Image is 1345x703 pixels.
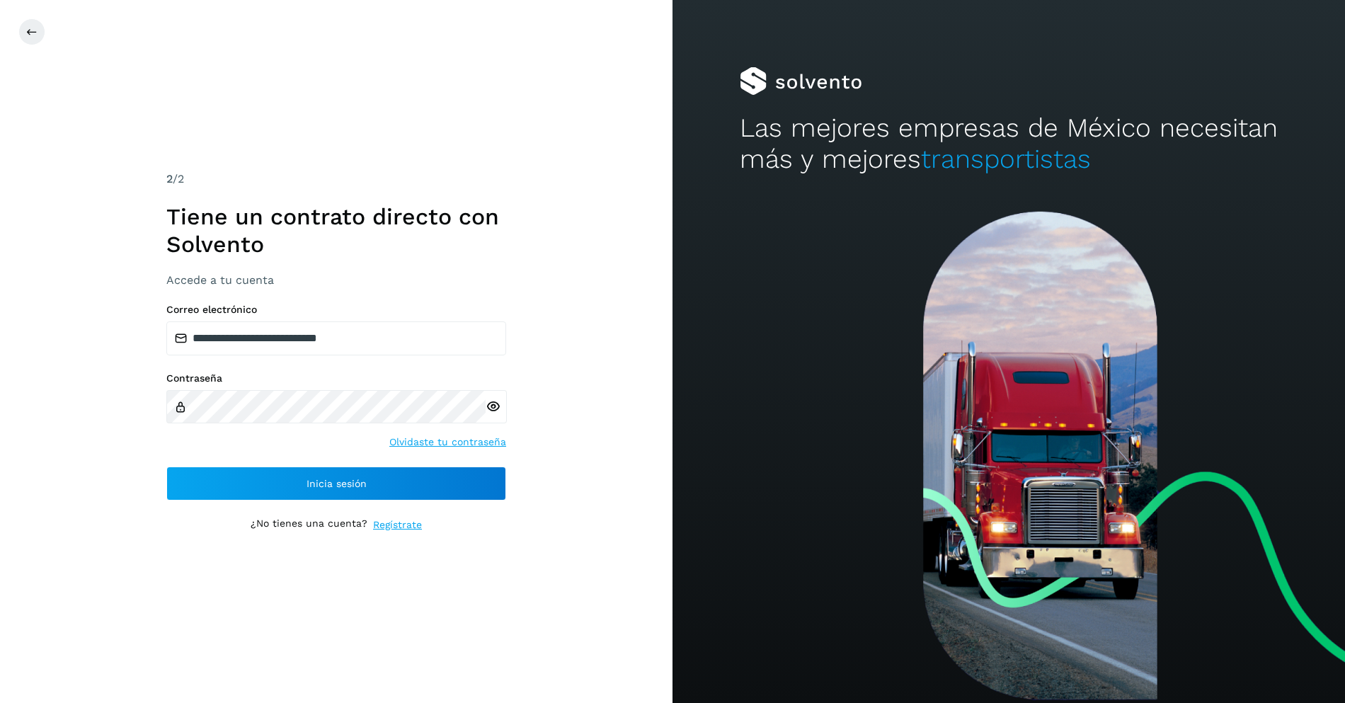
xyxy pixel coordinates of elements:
[740,113,1278,176] h2: Las mejores empresas de México necesitan más y mejores
[166,372,506,384] label: Contraseña
[166,172,173,185] span: 2
[166,203,506,258] h1: Tiene un contrato directo con Solvento
[251,518,367,532] p: ¿No tienes una cuenta?
[166,467,506,501] button: Inicia sesión
[373,518,422,532] a: Regístrate
[166,273,506,287] h3: Accede a tu cuenta
[921,144,1091,174] span: transportistas
[389,435,506,450] a: Olvidaste tu contraseña
[166,171,506,188] div: /2
[166,304,506,316] label: Correo electrónico
[307,479,367,488] span: Inicia sesión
